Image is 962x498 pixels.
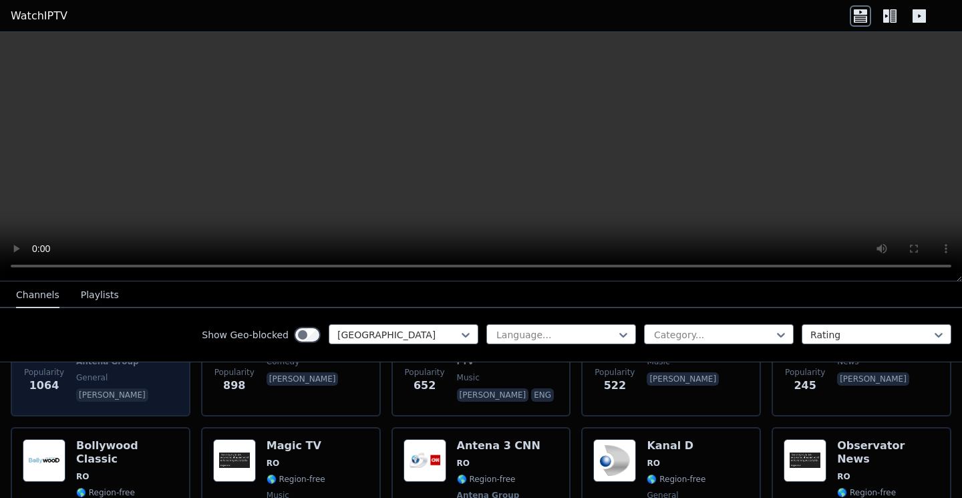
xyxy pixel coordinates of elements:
span: RO [647,458,659,469]
img: Observator News [784,439,826,482]
span: Popularity [785,367,825,378]
span: 245 [794,378,816,394]
p: [PERSON_NAME] [837,372,909,386]
h6: Kanal D [647,439,721,453]
span: Popularity [405,367,445,378]
a: WatchIPTV [11,8,67,24]
p: [PERSON_NAME] [267,372,339,386]
p: [PERSON_NAME] [647,372,719,386]
h6: Observator News [837,439,939,466]
span: RO [76,471,89,482]
span: music [457,372,480,383]
h6: Bollywood Classic [76,439,178,466]
span: 🌎 Region-free [647,474,705,485]
span: 🌎 Region-free [76,487,135,498]
h6: Antena 3 CNN [457,439,540,453]
span: 🌎 Region-free [837,487,896,498]
h6: Magic TV [267,439,341,453]
span: RO [267,458,279,469]
span: 🌎 Region-free [457,474,516,485]
span: Popularity [595,367,635,378]
span: 652 [414,378,436,394]
span: Popularity [214,367,255,378]
span: 522 [604,378,626,394]
label: Show Geo-blocked [202,328,289,342]
span: Popularity [24,367,64,378]
p: [PERSON_NAME] [457,388,529,402]
span: general [76,372,108,383]
span: 1064 [29,378,59,394]
span: RO [837,471,850,482]
img: Magic TV [213,439,256,482]
p: [PERSON_NAME] [76,388,148,402]
img: Kanal D [593,439,636,482]
img: Bollywood Classic [23,439,65,482]
button: Channels [16,283,59,308]
img: Antena 3 CNN [404,439,446,482]
button: Playlists [81,283,119,308]
span: 🌎 Region-free [267,474,325,485]
span: 898 [223,378,245,394]
p: eng [531,388,554,402]
span: RO [457,458,470,469]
